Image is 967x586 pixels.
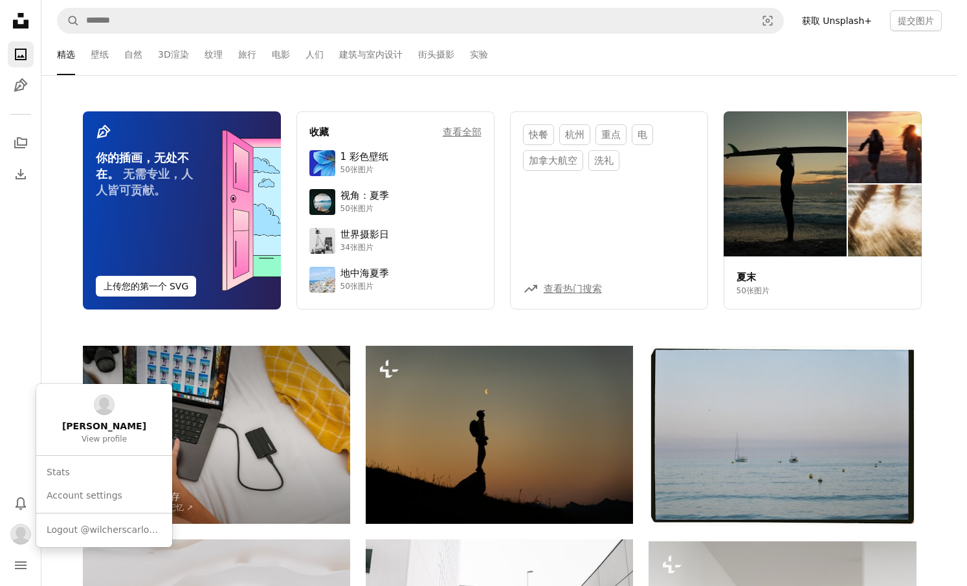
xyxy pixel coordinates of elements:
div: 轮廓 [36,384,172,547]
a: Account settings [41,484,167,508]
img: 用户 Michelle Lopez 的头像 [10,524,31,545]
img: Avatar of user Michelle Lopez [94,394,115,415]
button: 轮廓 [8,521,34,547]
span: Logout @wilcherscarlos742 [47,524,162,537]
span: View profile [82,434,127,445]
a: Stats [41,461,167,484]
span: [PERSON_NAME] [62,420,146,433]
